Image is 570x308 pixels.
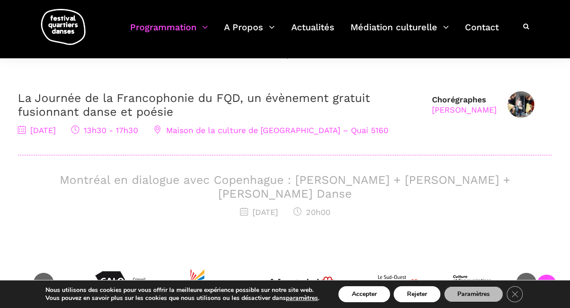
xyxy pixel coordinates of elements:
[293,207,330,217] span: 20h00
[432,94,497,115] div: Chorégraphes
[71,126,138,135] span: 13h30 - 17h30
[45,286,319,294] p: Nous utilisons des cookies pour vous offrir la meilleure expérience possible sur notre site web.
[154,126,388,135] span: Maison de la culture de [GEOGRAPHIC_DATA] – Quai 5160
[18,173,552,201] h3: Montréal en dialogue avec Copenhague : [PERSON_NAME] + [PERSON_NAME] + [PERSON_NAME] Danse
[508,91,534,118] img: DSC_1211TaafeFanga2017
[507,286,523,302] button: Close GDPR Cookie Banner
[444,286,503,302] button: Paramètres
[350,20,449,46] a: Médiation culturelle
[286,294,318,302] button: paramètres
[240,207,278,217] span: [DATE]
[291,20,334,46] a: Actualités
[130,20,208,46] a: Programmation
[45,294,319,302] p: Vous pouvez en savoir plus sur les cookies que nous utilisons ou les désactiver dans .
[394,286,440,302] button: Rejeter
[224,20,275,46] a: A Propos
[18,126,56,135] span: [DATE]
[338,286,390,302] button: Accepter
[465,20,499,46] a: Contact
[432,105,497,115] div: [PERSON_NAME]
[18,91,370,118] a: La Journée de la Francophonie du FQD, un évènement gratuit fusionnant danse et poésie
[41,9,85,45] img: logo-fqd-med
